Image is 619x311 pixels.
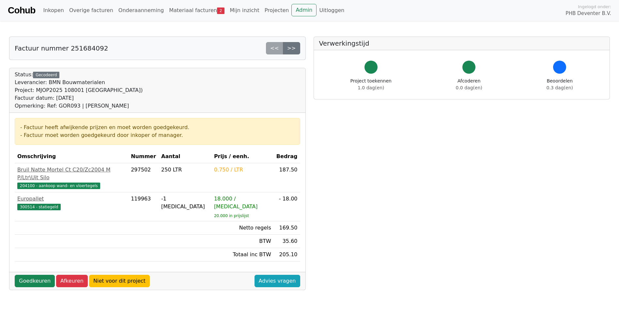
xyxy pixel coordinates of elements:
[255,275,300,287] a: Advies vragen
[262,4,292,17] a: Projecten
[17,195,126,211] a: Europallet300514 - statiegeld
[317,4,347,17] a: Uitloggen
[159,150,211,163] th: Aantal
[89,275,150,287] a: Niet voor dit project
[33,72,59,78] div: Gecodeerd
[211,150,274,163] th: Prijs / eenh.
[274,248,300,261] td: 205.10
[214,195,271,211] div: 18.000 / [MEDICAL_DATA]
[291,4,317,16] a: Admin
[128,163,159,192] td: 297502
[20,124,295,131] div: - Factuur heeft afwijkende prijzen en moet worden goedgekeurd.
[8,3,35,18] a: Cohub
[274,221,300,235] td: 169.50
[17,204,61,210] span: 300514 - statiegeld
[227,4,262,17] a: Mijn inzicht
[547,78,573,91] div: Beoordelen
[17,195,126,203] div: Europallet
[161,195,209,211] div: -1 [MEDICAL_DATA]
[214,214,249,218] sub: 20.000 in prijslijst
[161,166,209,174] div: 250 LTR
[67,4,116,17] a: Overige facturen
[15,86,143,94] div: Project: MJOP2025 108001 [GEOGRAPHIC_DATA])
[547,85,573,90] span: 0.3 dag(en)
[17,166,126,182] div: Bruil Natte Mortel Ct C20/Zc2004 M P/Ltr\Uit Silo
[166,4,227,17] a: Materiaal facturen2
[456,85,482,90] span: 0.0 dag(en)
[350,78,392,91] div: Project toekennen
[20,131,295,139] div: - Factuur moet worden goedgekeurd door inkoper of manager.
[274,192,300,221] td: - 18.00
[283,42,300,54] a: >>
[274,163,300,192] td: 187.50
[15,275,55,287] a: Goedkeuren
[358,85,384,90] span: 1.0 dag(en)
[274,235,300,248] td: 35.60
[217,7,224,14] span: 2
[274,150,300,163] th: Bedrag
[40,4,66,17] a: Inkopen
[128,150,159,163] th: Nummer
[15,79,143,86] div: Leverancier: BMN Bouwmaterialen
[116,4,166,17] a: Onderaanneming
[15,44,108,52] h5: Factuur nummer 251684092
[15,94,143,102] div: Factuur datum: [DATE]
[128,192,159,221] td: 119963
[15,102,143,110] div: Opmerking: Ref: GOR093 | [PERSON_NAME]
[565,10,611,17] span: PHB Deventer B.V.
[211,248,274,261] td: Totaal inc BTW
[17,166,126,189] a: Bruil Natte Mortel Ct C20/Zc2004 M P/Ltr\Uit Silo204100 - aankoop wand- en vloertegels
[15,150,128,163] th: Omschrijving
[56,275,88,287] a: Afkeuren
[319,39,605,47] h5: Verwerkingstijd
[211,221,274,235] td: Netto regels
[456,78,482,91] div: Afcoderen
[17,183,100,189] span: 204100 - aankoop wand- en vloertegels
[211,235,274,248] td: BTW
[15,71,143,110] div: Status:
[214,166,271,174] div: 0.750 / LTR
[578,4,611,10] span: Ingelogd onder:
